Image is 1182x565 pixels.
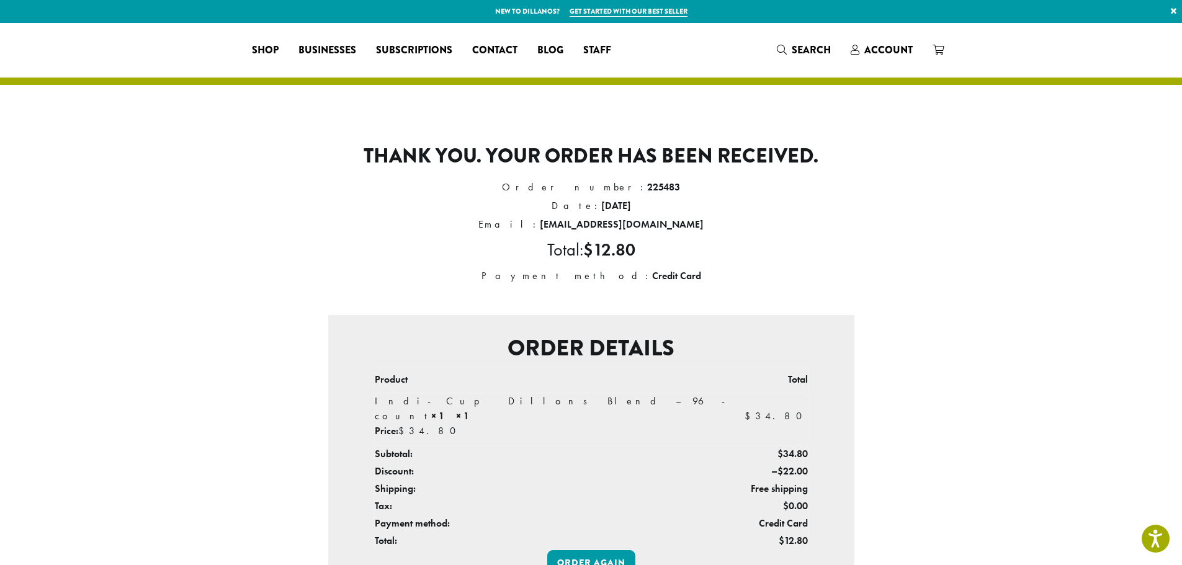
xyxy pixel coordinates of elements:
a: Get started with our best seller [570,6,687,17]
th: Subtotal: [374,445,745,463]
td: – [745,463,808,480]
td: Credit Card [745,515,808,532]
span: Search [792,43,831,57]
strong: [EMAIL_ADDRESS][DOMAIN_NAME] [540,218,704,231]
th: Product [374,367,745,394]
span: 22.00 [777,465,808,478]
li: Date: [328,197,854,215]
li: Payment method: [328,267,854,285]
span: Shop [252,43,279,58]
span: $ [398,424,409,437]
strong: [DATE] [601,199,631,212]
span: $ [783,499,789,512]
span: $ [777,447,783,460]
span: 0.00 [783,499,808,512]
li: Total: [328,234,854,267]
bdi: 12.80 [583,239,635,260]
strong: × 1 [431,409,444,422]
p: Thank you. Your order has been received. [328,145,854,168]
th: Payment method: [374,515,745,532]
span: Blog [537,43,563,58]
strong: × 1 [456,409,469,422]
a: Shop [242,40,289,60]
li: Email: [328,215,854,234]
span: $ [583,239,593,260]
th: Discount: [374,463,745,480]
strong: Credit Card [652,269,701,282]
td: Free shipping [745,480,808,497]
span: Subscriptions [376,43,452,58]
li: Order number: [328,178,854,197]
span: $ [777,465,783,478]
span: Staff [583,43,611,58]
span: 34.80 [398,424,462,437]
th: Total [745,367,808,394]
span: Businesses [298,43,356,58]
span: Indi-Cup Dillons Blend – 96-count [375,394,740,422]
th: Tax: [374,497,745,515]
a: Search [767,40,841,60]
th: Total: [374,532,745,550]
strong: Price: [375,424,398,437]
strong: 225483 [647,180,680,194]
span: 34.80 [777,447,808,460]
th: Shipping: [374,480,745,497]
span: 12.80 [779,534,808,547]
span: Contact [472,43,517,58]
bdi: 34.80 [745,409,808,422]
span: $ [745,409,755,422]
h2: Order details [338,335,844,362]
span: $ [779,534,784,547]
span: Account [864,43,913,57]
a: Staff [573,40,621,60]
